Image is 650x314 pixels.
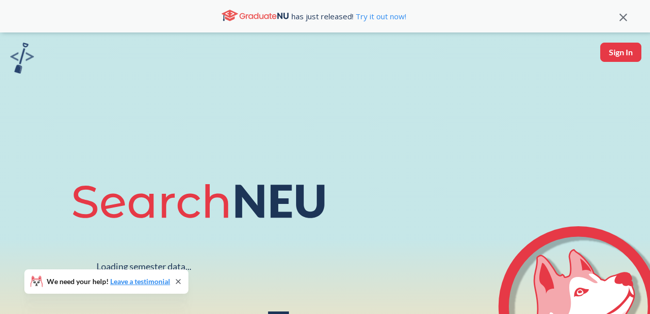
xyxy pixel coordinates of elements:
img: sandbox logo [10,43,34,74]
div: Loading semester data... [96,261,191,272]
span: We need your help! [47,278,170,285]
a: Leave a testimonial [110,277,170,286]
a: sandbox logo [10,43,34,77]
span: has just released! [291,11,406,22]
a: Try it out now! [353,11,406,21]
button: Sign In [600,43,641,62]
